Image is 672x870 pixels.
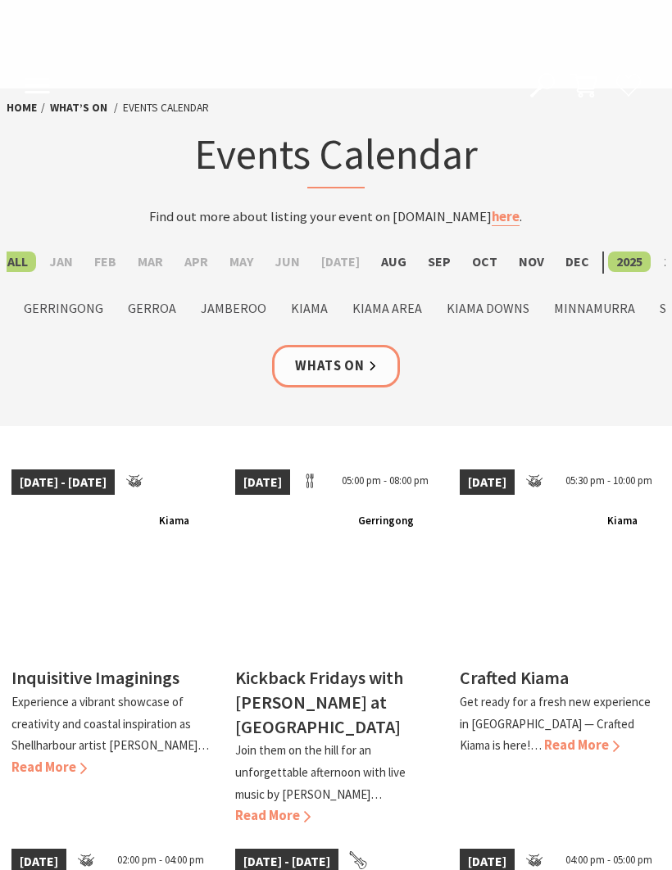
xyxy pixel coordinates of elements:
label: Oct [464,251,506,272]
label: 2025 [608,251,651,272]
h4: Crafted Kiama [460,666,569,689]
p: Get ready for a fresh new experience in [GEOGRAPHIC_DATA] — Crafted Kiama is here!… [460,694,651,753]
label: Jan [41,251,81,272]
span: Read More [235,807,311,824]
span: [DATE] - [DATE] [11,469,115,496]
span: Read More [544,736,620,754]
a: [DATE] 05:30 pm - 10:00 pm Wine and cheese placed on a table to enjoy Kiama Crafted Kiama Get rea... [460,469,661,827]
a: here [492,208,520,226]
label: Dec [557,251,597,272]
span: Gerringong [352,511,420,532]
label: [DATE] [313,251,368,272]
span: Kiama [601,511,644,532]
label: Minnamurra [546,298,643,319]
label: Kiama [283,298,336,319]
label: May [221,251,261,272]
label: Jun [266,251,308,272]
label: Gerringong [16,298,111,319]
span: [DATE] [235,469,290,496]
label: Kiama Area [344,298,430,319]
label: Gerroa [120,298,184,319]
h4: Kickback Fridays with [PERSON_NAME] at [GEOGRAPHIC_DATA] [235,666,403,737]
p: Find out more about listing your event on [DOMAIN_NAME] . [119,206,554,229]
label: Nov [511,251,552,272]
span: [DATE] [460,469,515,496]
label: Kiama Downs [438,298,538,319]
label: Jamberoo [193,298,275,319]
label: Feb [86,251,125,272]
p: Experience a vibrant showcase of creativity and coastal inspiration as Shellharbour artist [PERSO... [11,694,209,753]
a: [DATE] - [DATE] Vase of flowers Kiama Inquisitive Imaginings Experience a vibrant showcase of cre... [11,469,212,827]
label: Aug [373,251,415,272]
a: Whats On [272,345,400,388]
button: Click to Favourite Inquisitive Imaginings [13,494,66,551]
label: Mar [129,251,171,272]
a: [DATE] 05:00 pm - 08:00 pm Jason Invernon Gerringong Kickback Fridays with [PERSON_NAME] at [GEOG... [235,469,436,827]
h4: Inquisitive Imaginings [11,666,179,689]
label: Apr [176,251,216,272]
span: 05:30 pm - 10:00 pm [557,469,661,496]
span: 05:00 pm - 08:00 pm [334,469,437,496]
span: Read More [11,759,87,776]
button: Click to Favourite Kickback Fridays with Jason Invernon at Crooked River Estate [237,494,290,551]
p: Join them on the hill for an unforgettable afternoon with live music by [PERSON_NAME]… [235,742,406,801]
button: Click to Favourite Crafted Kiama [461,494,515,551]
span: Kiama [152,511,196,532]
label: Sep [420,251,459,272]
